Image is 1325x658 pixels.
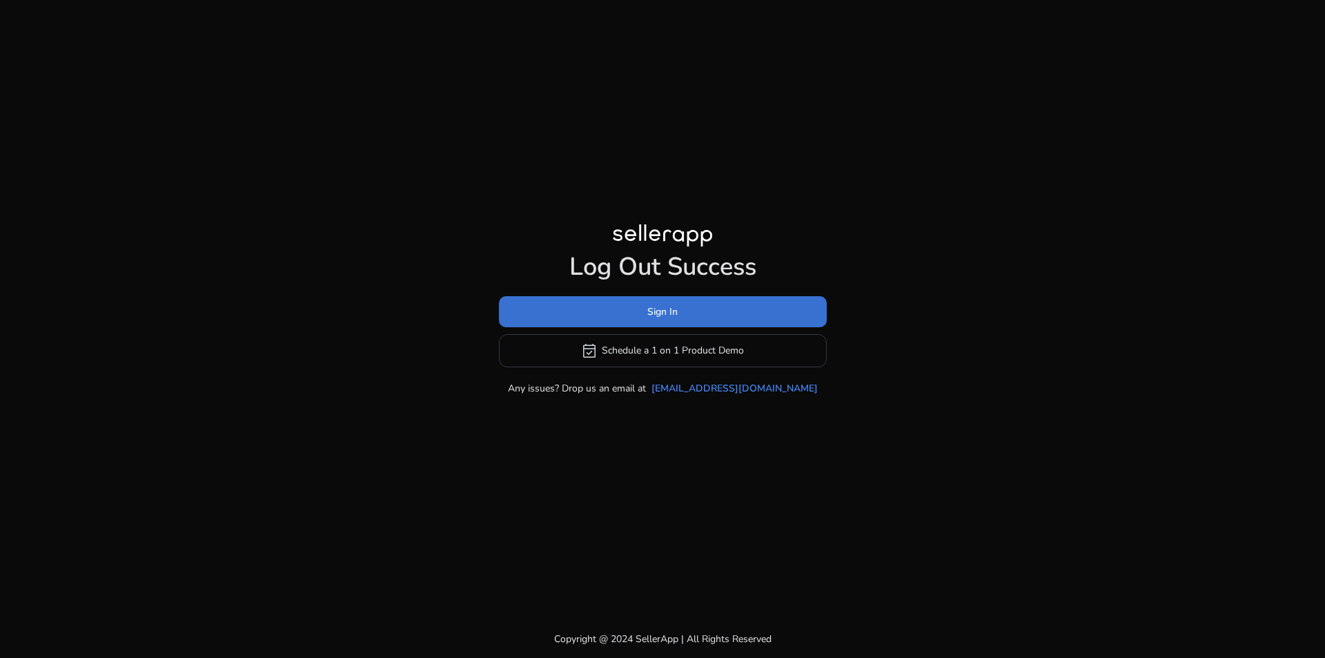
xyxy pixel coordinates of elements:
[581,342,598,359] span: event_available
[647,304,678,319] span: Sign In
[499,296,827,327] button: Sign In
[499,334,827,367] button: event_availableSchedule a 1 on 1 Product Demo
[651,381,818,396] a: [EMAIL_ADDRESS][DOMAIN_NAME]
[499,252,827,282] h1: Log Out Success
[508,381,646,396] p: Any issues? Drop us an email at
